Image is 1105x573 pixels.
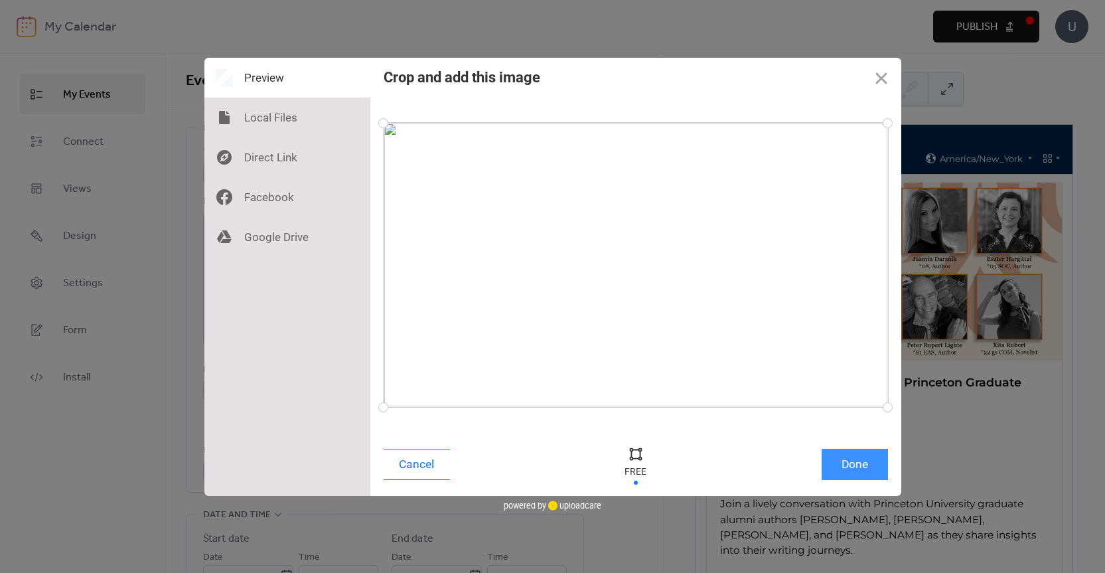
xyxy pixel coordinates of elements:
button: Done [822,449,888,480]
div: Direct Link [204,137,370,177]
button: Close [861,58,901,98]
div: Google Drive [204,217,370,257]
button: Cancel [384,449,450,480]
div: Preview [204,58,370,98]
div: Local Files [204,98,370,137]
div: Facebook [204,177,370,217]
div: powered by [504,496,601,516]
a: uploadcare [546,501,601,511]
div: Crop and add this image [384,69,540,86]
